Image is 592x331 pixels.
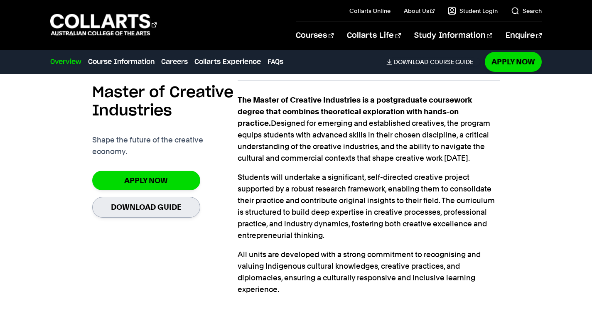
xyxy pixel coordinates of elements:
a: Search [511,7,542,15]
a: Careers [161,57,188,67]
p: Shape the future of the creative economy. [92,134,238,157]
a: Collarts Online [349,7,391,15]
a: FAQs [268,57,283,67]
a: Download Guide [92,197,200,217]
a: Apply now [92,171,200,190]
a: Student Login [448,7,498,15]
span: Download [394,58,428,66]
a: Study Information [414,22,492,49]
p: All units are developed with a strong commitment to recognising and valuing Indigenous cultural k... [238,249,500,295]
a: Apply Now [485,52,542,71]
a: About Us [404,7,435,15]
a: Courses [296,22,334,49]
a: Overview [50,57,81,67]
h2: Master of Creative Industries [92,83,238,120]
a: Collarts Life [347,22,400,49]
a: Collarts Experience [194,57,261,67]
a: Enquire [506,22,542,49]
p: Designed for emerging and established creatives, the program equips students with advanced skills... [238,94,500,164]
a: Course Information [88,57,155,67]
div: Go to homepage [50,13,157,37]
a: DownloadCourse Guide [386,58,480,66]
strong: The Master of Creative Industries is a postgraduate coursework degree that combines theoretical e... [238,96,472,127]
p: Students will undertake a significant, self-directed creative project supported by a robust resea... [238,172,500,241]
